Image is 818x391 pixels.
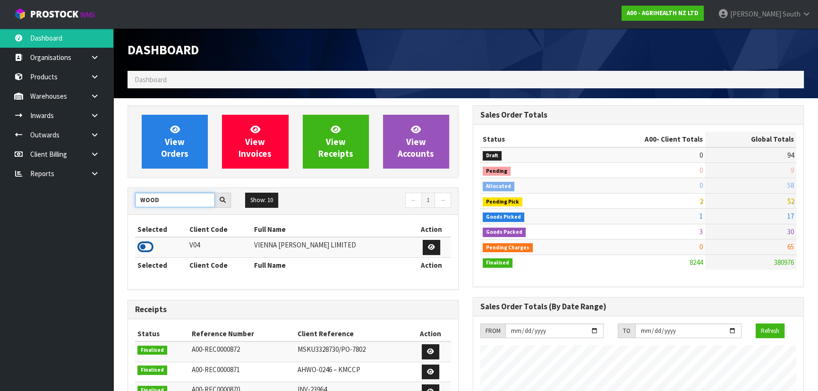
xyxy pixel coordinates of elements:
a: ViewReceipts [303,115,369,169]
th: Action [410,326,451,341]
th: Selected [135,257,187,272]
th: - Client Totals [585,132,705,147]
span: Dashboard [135,75,167,84]
a: → [435,193,451,208]
div: FROM [480,323,505,339]
span: View Invoices [239,124,272,159]
span: 8244 [690,258,703,267]
span: A00-REC0000872 [192,345,240,354]
span: 0 [699,166,703,175]
span: 0 [699,151,703,160]
span: 1 [699,212,703,221]
th: Action [412,257,451,272]
span: 52 [787,196,794,205]
span: ProStock [30,8,78,20]
span: [PERSON_NAME] [730,9,781,18]
th: Full Name [252,222,412,237]
span: 3 [699,227,703,236]
th: Reference Number [189,326,295,341]
span: MSKU3328730/PO-7802 [298,345,366,354]
span: Pending Pick [483,197,522,207]
span: 0 [699,242,703,251]
span: Draft [483,151,502,161]
span: Goods Packed [483,228,526,237]
h3: Sales Order Totals (By Date Range) [480,302,796,311]
a: ViewInvoices [222,115,288,169]
span: 380976 [774,258,794,267]
span: 9 [791,166,794,175]
span: 17 [787,212,794,221]
span: A00 [645,135,656,144]
nav: Page navigation [300,193,452,209]
th: Status [135,326,189,341]
th: Action [412,222,451,237]
span: AHWO-0246 – KMCCP [298,365,360,374]
a: ← [405,193,422,208]
span: 0 [699,181,703,190]
small: WMS [80,10,95,19]
span: Finalised [137,346,167,355]
button: Refresh [756,323,784,339]
span: A00-REC0000871 [192,365,240,374]
span: View Receipts [318,124,353,159]
span: View Orders [161,124,188,159]
span: 2 [699,196,703,205]
span: Dashboard [128,42,199,58]
span: 94 [787,151,794,160]
th: Status [480,132,585,147]
td: V04 [187,237,252,257]
h3: Sales Order Totals [480,110,796,119]
th: Global Totals [705,132,796,147]
div: TO [618,323,635,339]
a: ViewOrders [142,115,208,169]
th: Client Reference [295,326,410,341]
span: 58 [787,181,794,190]
a: ViewAccounts [383,115,449,169]
th: Client Code [187,257,252,272]
span: Goods Picked [483,212,524,222]
button: Show: 10 [245,193,278,208]
th: Client Code [187,222,252,237]
span: Finalised [137,365,167,375]
strong: A00 - AGRIHEALTH NZ LTD [627,9,699,17]
span: 65 [787,242,794,251]
th: Selected [135,222,187,237]
td: VIENNA [PERSON_NAME] LIMITED [252,237,412,257]
span: Allocated [483,182,514,191]
span: South [783,9,801,18]
a: 1 [421,193,435,208]
span: Pending [483,167,511,176]
span: View Accounts [398,124,434,159]
a: A00 - AGRIHEALTH NZ LTD [622,6,704,21]
span: 30 [787,227,794,236]
input: Search clients [135,193,215,207]
h3: Receipts [135,305,451,314]
th: Full Name [252,257,412,272]
span: Pending Charges [483,243,533,253]
span: Finalised [483,258,512,268]
img: cube-alt.png [14,8,26,20]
